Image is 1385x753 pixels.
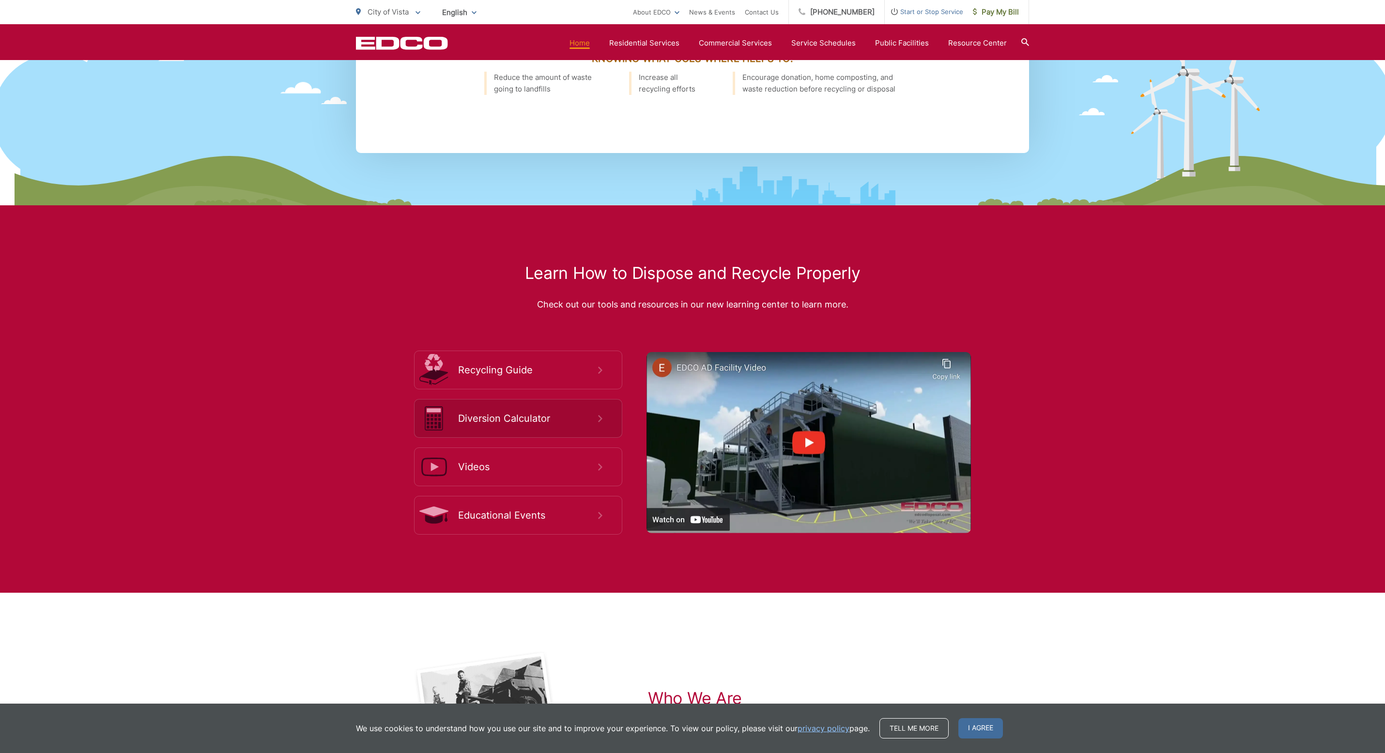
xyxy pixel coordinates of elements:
[414,399,622,438] a: Diversion Calculator
[569,37,590,49] a: Home
[875,37,929,49] a: Public Facilities
[458,364,598,376] span: Recycling Guide
[948,37,1007,49] a: Resource Center
[798,722,849,734] a: privacy policy
[689,6,735,18] a: News & Events
[356,36,448,50] a: EDCD logo. Return to the homepage.
[435,4,484,21] span: English
[414,447,622,486] a: Videos
[879,718,949,738] a: Tell me more
[356,722,870,734] p: We use cookies to understand how you use our site and to improve your experience. To view our pol...
[745,6,779,18] a: Contact Us
[633,6,679,18] a: About EDCO
[458,461,598,473] span: Videos
[458,413,598,424] span: Diversion Calculator
[973,6,1019,18] span: Pay My Bill
[356,297,1029,312] p: Check out our tools and resources in our new learning center to learn more.
[414,351,622,389] a: Recycling Guide
[648,689,972,708] h2: Who We Are
[791,37,856,49] a: Service Schedules
[958,718,1003,738] span: I agree
[368,7,409,16] span: City of Vista
[629,72,704,95] li: Increase all recycling efforts
[699,37,772,49] a: Commercial Services
[414,496,622,535] a: Educational Events
[458,509,598,521] span: Educational Events
[356,263,1029,283] h2: Learn How to Dispose and Recycle Properly
[609,37,679,49] a: Residential Services
[484,72,600,95] li: Reduce the amount of waste going to landfills
[733,72,901,95] li: Encourage donation, home composting, and waste reduction before recycling or disposal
